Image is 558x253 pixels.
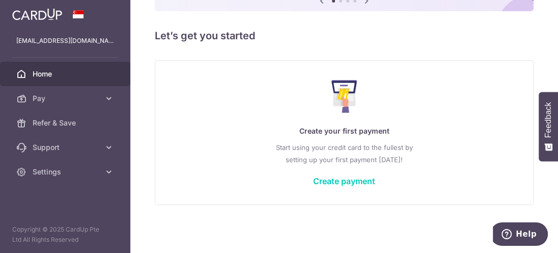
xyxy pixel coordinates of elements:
[313,176,375,186] a: Create payment
[33,118,100,128] span: Refer & Save
[493,222,548,248] iframe: Opens a widget where you can find more information
[33,69,100,79] span: Home
[544,102,553,138] span: Feedback
[539,92,558,161] button: Feedback - Show survey
[176,125,513,137] p: Create your first payment
[33,93,100,104] span: Pay
[155,28,534,44] h5: Let’s get you started
[16,36,114,46] p: [EMAIL_ADDRESS][DOMAIN_NAME]
[176,141,513,166] p: Start using your credit card to the fullest by setting up your first payment [DATE]!
[33,142,100,153] span: Support
[331,80,357,113] img: Make Payment
[33,167,100,177] span: Settings
[12,8,62,20] img: CardUp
